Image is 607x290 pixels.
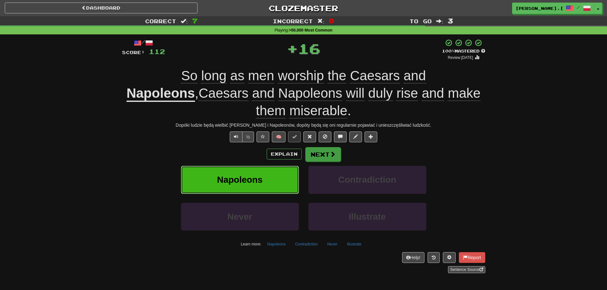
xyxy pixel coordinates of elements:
[308,166,426,194] button: Contradiction
[256,103,285,118] span: them
[428,252,440,263] button: Round history (alt+y)
[422,86,444,101] span: and
[122,39,165,47] div: /
[192,17,198,25] span: 7
[349,212,386,222] span: Illustrate
[448,55,473,60] small: Review: [DATE]
[217,175,263,185] span: Napoleons
[181,68,197,83] span: So
[287,39,298,58] span: +
[442,48,485,54] div: Mastered
[442,48,455,53] span: 100 %
[126,86,195,102] u: Napoleons
[122,122,485,128] div: Dopóki ludzie będą wielbić [PERSON_NAME] i Napoleonów, dopóty będą się oni regularnie pojawiać i ...
[289,28,332,32] strong: >50,000 Most Common
[264,239,289,249] button: Napoleons
[448,86,481,101] span: make
[195,86,481,118] span: , .
[252,86,274,101] span: and
[334,131,347,142] button: Discuss sentence (alt+u)
[122,50,145,55] span: Score:
[396,86,418,101] span: rise
[459,252,485,263] button: Report
[181,18,188,24] span: :
[448,266,485,273] a: Sentence Source
[267,149,302,159] button: Explain
[350,68,400,83] span: Caesars
[181,203,299,230] button: Never
[516,5,563,11] span: [PERSON_NAME].[PERSON_NAME]
[338,175,396,185] span: Contradiction
[328,68,346,83] span: the
[512,3,594,14] a: [PERSON_NAME].[PERSON_NAME] /
[308,203,426,230] button: Illustrate
[288,131,301,142] button: Set this sentence to 100% Mastered (alt+m)
[230,68,244,83] span: as
[145,18,176,24] span: Correct
[230,131,242,142] button: Play sentence audio (ctl+space)
[273,18,313,24] span: Incorrect
[207,3,400,14] a: Clozemaster
[257,131,269,142] button: Favorite sentence (alt+f)
[272,131,285,142] button: 🧠
[368,86,393,101] span: duly
[292,239,321,249] button: Contradiction
[149,47,165,55] span: 112
[228,131,254,142] div: Text-to-speech controls
[436,18,443,24] span: :
[181,166,299,194] button: Napoleons
[201,68,226,83] span: long
[289,103,347,118] span: miserable
[577,5,580,10] span: /
[303,131,316,142] button: Reset to 0% Mastered (alt+r)
[448,17,453,25] span: 3
[242,131,254,142] button: ½
[409,18,432,24] span: To go
[278,68,324,83] span: worship
[346,86,365,101] span: will
[199,86,248,101] span: Caesars
[324,239,341,249] button: Never
[298,40,320,56] span: 16
[343,239,365,249] button: Illustrate
[319,131,331,142] button: Ignore sentence (alt+i)
[248,68,274,83] span: men
[278,86,342,101] span: Napoleons
[241,242,261,246] small: Learn more:
[305,147,341,162] button: Next
[5,3,198,13] a: Dashboard
[317,18,324,24] span: :
[365,131,377,142] button: Add to collection (alt+a)
[329,17,334,25] span: 0
[404,68,426,83] span: and
[349,131,362,142] button: Edit sentence (alt+d)
[228,212,252,222] span: Never
[402,252,425,263] button: Help!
